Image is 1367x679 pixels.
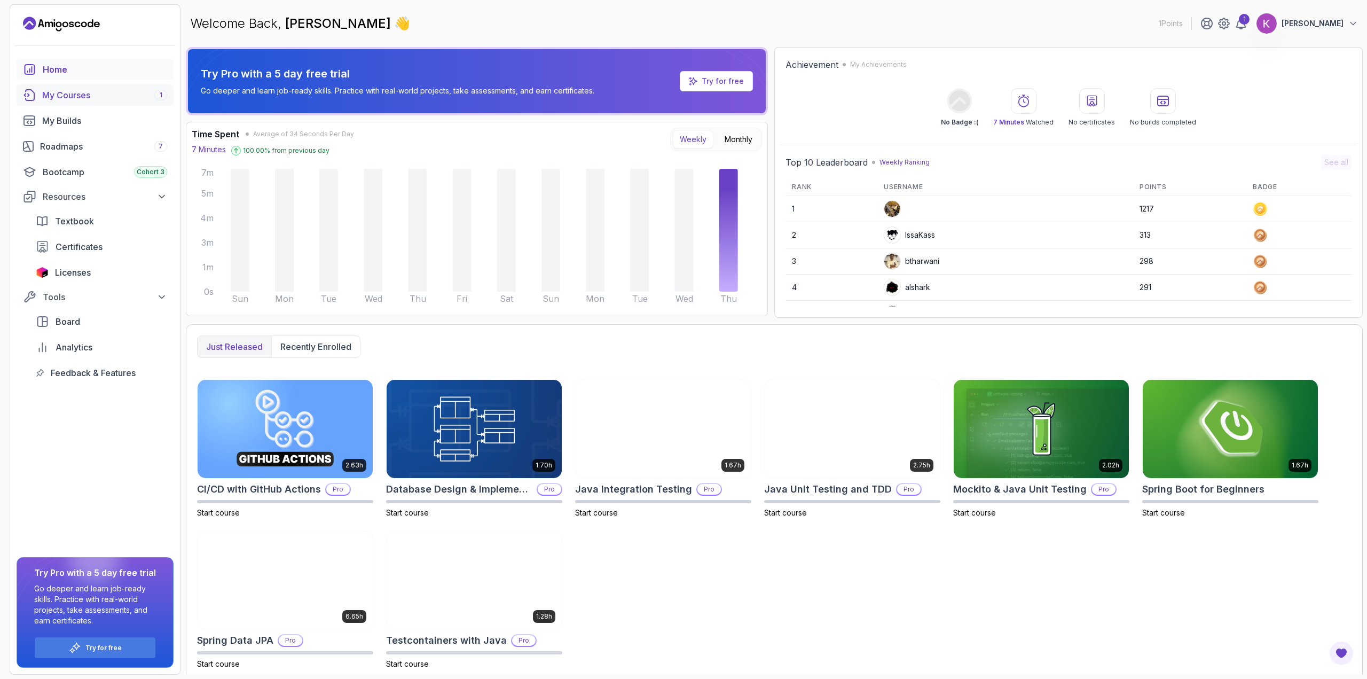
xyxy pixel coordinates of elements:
[1069,118,1115,127] p: No certificates
[326,484,350,495] p: Pro
[913,461,930,470] p: 2.75h
[785,275,877,301] td: 4
[785,248,877,275] td: 3
[137,168,164,176] span: Cohort 3
[36,267,49,278] img: jetbrains icon
[55,215,94,228] span: Textbook
[953,379,1129,518] a: Mockito & Java Unit Testing card2.02hMockito & Java Unit TestingProStart course
[675,293,693,304] tspan: Wed
[201,66,594,81] p: Try Pro with a 5 day free trial
[697,484,721,495] p: Pro
[884,306,900,322] img: default monster avatar
[500,293,514,304] tspan: Sat
[43,291,167,303] div: Tools
[785,178,877,196] th: Rank
[201,167,214,178] tspan: 7m
[877,178,1133,196] th: Username
[879,158,930,167] p: Weekly Ranking
[410,293,426,304] tspan: Thu
[29,210,174,232] a: textbook
[201,188,214,199] tspan: 5m
[1159,18,1183,29] p: 1 Points
[17,136,174,157] a: roadmaps
[42,89,167,102] div: My Courses
[197,531,373,670] a: Spring Data JPA card6.65hSpring Data JPAProStart course
[321,293,336,304] tspan: Tue
[386,531,562,670] a: Testcontainers with Java card1.28hTestcontainers with JavaProStart course
[884,201,900,217] img: user profile image
[897,484,921,495] p: Pro
[253,130,354,138] span: Average of 34 Seconds Per Day
[275,293,294,304] tspan: Mon
[55,266,91,279] span: Licenses
[953,508,996,517] span: Start course
[1133,196,1246,222] td: 1217
[1142,482,1264,497] h2: Spring Boot for Beginners
[764,508,807,517] span: Start course
[1329,641,1354,666] button: Open Feedback Button
[29,262,174,283] a: licenses
[993,118,1024,126] span: 7 Minutes
[718,130,759,149] button: Monthly
[387,532,562,630] img: Testcontainers with Java card
[1239,14,1250,25] div: 1
[1092,484,1115,495] p: Pro
[702,76,744,87] p: Try for free
[884,227,900,243] img: user profile image
[586,293,604,304] tspan: Mon
[884,279,930,296] div: alshark
[190,15,410,32] p: Welcome Back,
[720,293,737,304] tspan: Thu
[56,240,103,253] span: Certificates
[29,362,174,384] a: feedback
[386,482,532,497] h2: Database Design & Implementation
[42,114,167,127] div: My Builds
[192,128,239,141] h3: Time Spent
[345,612,363,621] p: 6.65h
[536,612,552,621] p: 1.28h
[1143,380,1318,478] img: Spring Boot for Beginners card
[575,508,618,517] span: Start course
[204,286,214,297] tspan: 0s
[40,140,167,153] div: Roadmaps
[206,340,263,353] p: Just released
[1282,18,1344,29] p: [PERSON_NAME]
[34,637,156,659] button: Try for free
[159,142,163,151] span: 7
[17,84,174,106] a: courses
[1256,13,1277,34] img: user profile image
[1133,275,1246,301] td: 291
[394,15,410,32] span: 👋
[785,58,838,71] h2: Achievement
[197,633,273,648] h2: Spring Data JPA
[673,130,713,149] button: Weekly
[243,146,329,155] p: 100.00 % from previous day
[202,262,214,272] tspan: 1m
[1133,301,1246,327] td: 249
[1130,118,1196,127] p: No builds completed
[1133,178,1246,196] th: Points
[23,15,100,33] a: Landing page
[17,59,174,80] a: home
[1292,461,1308,470] p: 1.67h
[56,341,92,354] span: Analytics
[575,482,692,497] h2: Java Integration Testing
[345,461,363,470] p: 2.63h
[56,315,80,328] span: Board
[1102,461,1119,470] p: 2.02h
[17,110,174,131] a: builds
[160,91,162,99] span: 1
[536,461,552,470] p: 1.70h
[1246,178,1352,196] th: Badge
[43,166,167,178] div: Bootcamp
[271,336,360,357] button: Recently enrolled
[17,161,174,183] a: bootcamp
[884,253,939,270] div: btharwani
[192,144,226,155] p: 7 Minutes
[884,253,900,269] img: user profile image
[1142,508,1185,517] span: Start course
[387,380,562,478] img: Database Design & Implementation card
[954,380,1129,478] img: Mockito & Java Unit Testing card
[538,484,561,495] p: Pro
[197,482,321,497] h2: CI/CD with GitHub Actions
